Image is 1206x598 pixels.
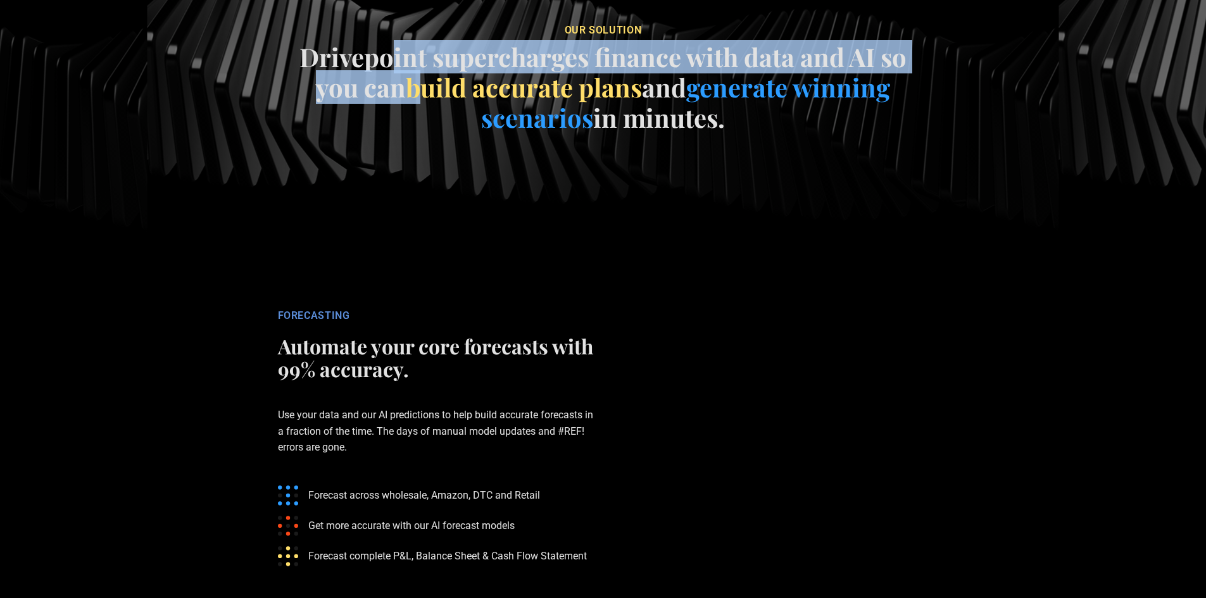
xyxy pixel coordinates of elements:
[278,309,594,322] div: FORECASTING
[278,335,594,380] h2: Automate your core forecasts with 99% accuracy.
[308,518,515,533] p: Get more accurate with our AI forecast models
[287,42,920,133] h4: Drivepoint supercharges finance with data and AI so you can and in minutes.
[308,548,587,564] p: Forecast complete P&L, Balance Sheet & Cash Flow Statement
[565,24,642,36] span: our soluTION
[481,70,890,134] span: generate winning scenarios
[406,70,642,104] span: build accurate plans
[308,487,540,503] p: Forecast across wholesale, Amazon, DTC and Retail
[278,387,594,475] p: Use your data and our AI predictions to help build accurate forecasts in a fraction of the time. ...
